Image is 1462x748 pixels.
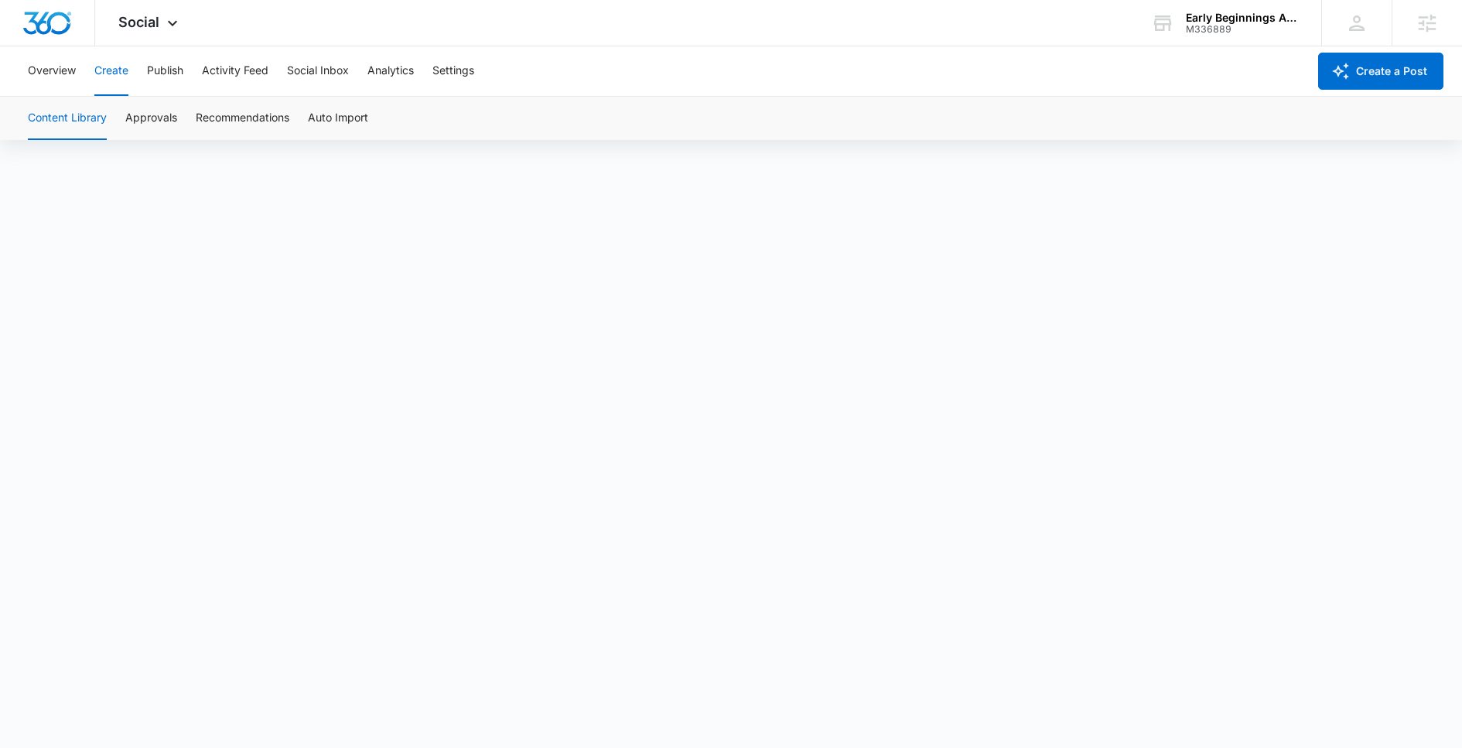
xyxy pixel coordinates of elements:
button: Auto Import [308,97,368,140]
button: Settings [432,46,474,96]
button: Publish [147,46,183,96]
button: Recommendations [196,97,289,140]
button: Approvals [125,97,177,140]
button: Social Inbox [287,46,349,96]
span: Social [118,14,159,30]
button: Overview [28,46,76,96]
button: Activity Feed [202,46,268,96]
button: Content Library [28,97,107,140]
button: Analytics [367,46,414,96]
button: Create [94,46,128,96]
button: Create a Post [1318,53,1443,90]
div: account name [1186,12,1299,24]
div: account id [1186,24,1299,35]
